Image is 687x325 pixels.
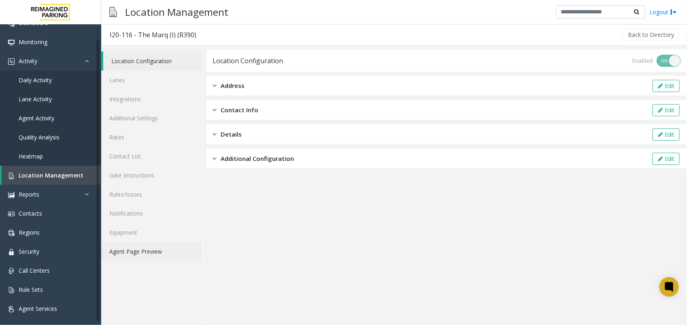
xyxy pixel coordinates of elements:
[213,56,283,66] div: Location Configuration
[19,114,54,122] span: Agent Activity
[101,71,202,90] a: Lanes
[213,130,217,139] img: closed
[221,105,258,115] span: Contact Info
[19,229,40,236] span: Regions
[213,105,217,115] img: closed
[19,210,42,217] span: Contacts
[101,185,202,204] a: Rules/Issues
[221,81,245,90] span: Address
[8,58,15,65] img: 'icon'
[649,8,677,16] a: Logout
[19,38,47,46] span: Monitoring
[8,211,15,217] img: 'icon'
[19,267,50,274] span: Call Centers
[221,154,294,163] span: Additional Configuration
[101,223,202,242] a: Equipment
[8,268,15,274] img: 'icon'
[101,109,202,128] a: Additional Settings
[19,305,57,312] span: Agent Services
[8,306,15,312] img: 'icon'
[213,81,217,90] img: closed
[109,2,117,22] img: pageIcon
[103,51,202,71] a: Location Configuration
[19,286,43,293] span: Rule Sets
[2,166,101,185] a: Location Management
[19,133,60,141] span: Quality Analysis
[623,29,679,41] button: Back to Directory
[8,230,15,236] img: 'icon'
[8,287,15,293] img: 'icon'
[653,80,680,92] button: Edit
[121,2,232,22] h3: Location Management
[670,8,677,16] img: logout
[632,56,653,65] div: Enabled
[101,147,202,166] a: Contact List
[101,166,202,185] a: Gate Instructions
[101,90,202,109] a: Integrations
[653,128,680,141] button: Edit
[101,128,202,147] a: Rates
[19,76,52,84] span: Daily Activity
[8,249,15,255] img: 'icon'
[653,104,680,116] button: Edit
[19,57,37,65] span: Activity
[19,152,43,160] span: Heatmap
[19,190,39,198] span: Reports
[8,192,15,198] img: 'icon'
[653,153,680,165] button: Edit
[221,130,242,139] span: Details
[19,95,52,103] span: Lane Activity
[213,154,217,163] img: closed
[19,248,39,255] span: Security
[110,30,196,40] div: I20-116 - The Marq (I) (R390)
[101,242,202,261] a: Agent Page Preview
[19,171,83,179] span: Location Management
[101,204,202,223] a: Notifications
[8,39,15,46] img: 'icon'
[8,173,15,179] img: 'icon'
